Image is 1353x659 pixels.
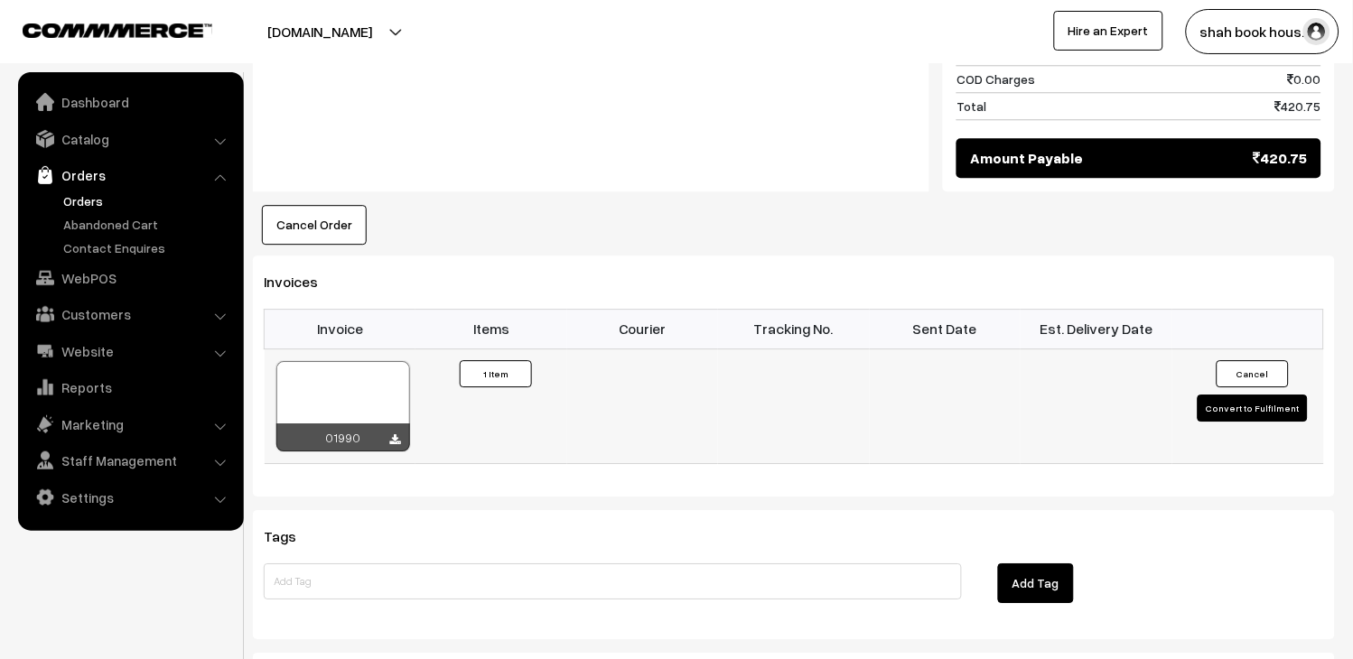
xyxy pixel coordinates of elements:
[23,159,238,191] a: Orders
[998,563,1074,603] button: Add Tag
[204,9,435,54] button: [DOMAIN_NAME]
[276,423,410,451] div: 01990
[23,86,238,118] a: Dashboard
[1054,11,1163,51] a: Hire an Expert
[567,309,719,348] th: Courier
[460,360,532,387] button: 1 Item
[264,273,340,291] span: Invoices
[23,23,212,37] img: COMMMERCE
[956,70,1035,88] span: COD Charges
[870,309,1022,348] th: Sent Date
[1021,309,1172,348] th: Est. Delivery Date
[23,298,238,330] a: Customers
[1186,9,1339,54] button: shah book hous…
[23,123,238,155] a: Catalog
[23,335,238,367] a: Website
[262,205,367,245] button: Cancel Order
[1288,70,1321,88] span: 0.00
[59,215,238,234] a: Abandoned Cart
[23,18,181,40] a: COMMMERCE
[415,309,567,348] th: Items
[970,147,1083,169] span: Amount Payable
[1254,147,1308,169] span: 420.75
[59,238,238,257] a: Contact Enquires
[59,191,238,210] a: Orders
[264,527,318,545] span: Tags
[23,444,238,477] a: Staff Management
[264,563,962,599] input: Add Tag
[1275,97,1321,116] span: 420.75
[1217,360,1289,387] button: Cancel
[23,262,238,294] a: WebPOS
[956,97,986,116] span: Total
[23,481,238,514] a: Settings
[23,371,238,404] a: Reports
[23,408,238,441] a: Marketing
[718,309,870,348] th: Tracking No.
[1198,394,1308,422] button: Convert to Fulfilment
[265,309,416,348] th: Invoice
[1303,18,1330,45] img: user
